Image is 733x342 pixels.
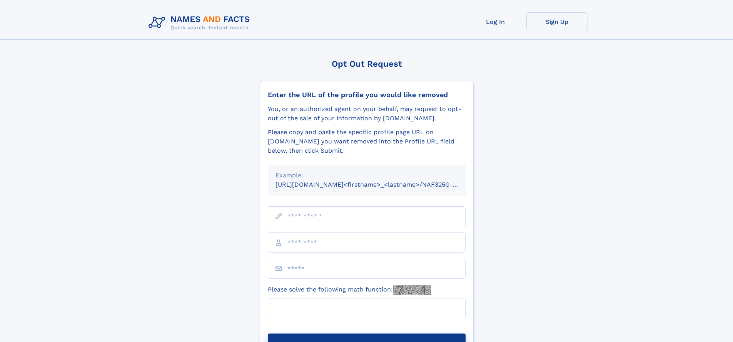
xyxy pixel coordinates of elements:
[268,128,466,155] div: Please copy and paste the specific profile page URL on [DOMAIN_NAME] you want removed into the Pr...
[268,285,431,295] label: Please solve the following math function:
[145,12,256,33] img: Logo Names and Facts
[260,59,474,69] div: Opt Out Request
[465,12,526,31] a: Log In
[276,181,480,188] small: [URL][DOMAIN_NAME]<firstname>_<lastname>/NAF325G-xxxxxxxx
[268,104,466,123] div: You, or an authorized agent on your behalf, may request to opt-out of the sale of your informatio...
[268,91,466,99] div: Enter the URL of the profile you would like removed
[526,12,588,31] a: Sign Up
[276,171,458,180] div: Example:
